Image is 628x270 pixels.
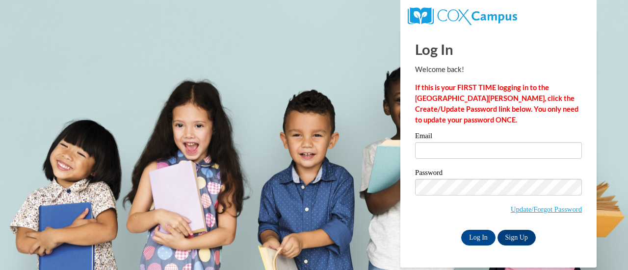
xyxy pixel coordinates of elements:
h1: Log In [415,39,582,59]
a: COX Campus [408,11,517,20]
p: Welcome back! [415,64,582,75]
a: Sign Up [497,230,536,245]
img: COX Campus [408,7,517,25]
label: Password [415,169,582,179]
label: Email [415,132,582,142]
strong: If this is your FIRST TIME logging in to the [GEOGRAPHIC_DATA][PERSON_NAME], click the Create/Upd... [415,83,578,124]
input: Log In [461,230,496,245]
a: Update/Forgot Password [511,205,582,213]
